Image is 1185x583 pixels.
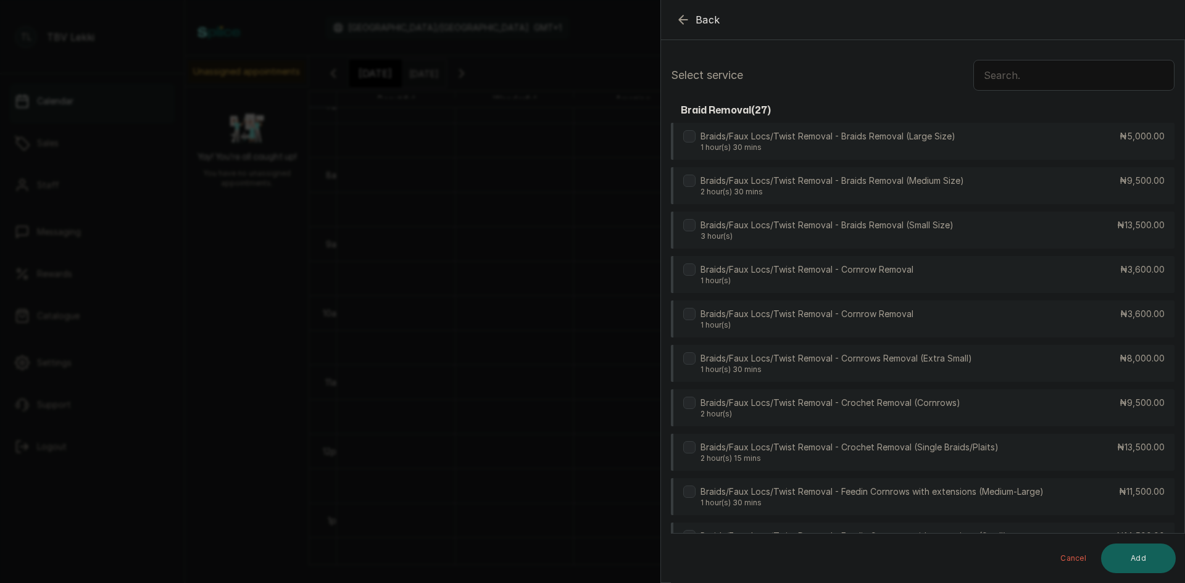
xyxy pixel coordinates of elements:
[701,397,960,409] p: Braids/Faux Locs/Twist Removal - Crochet Removal (Cornrows)
[1050,544,1096,573] button: Cancel
[1119,486,1165,498] p: ₦11,500.00
[676,12,720,27] button: Back
[1120,397,1165,409] p: ₦9,500.00
[701,187,964,197] p: 2 hour(s) 30 mins
[1120,352,1165,365] p: ₦8,000.00
[973,60,1175,91] input: Search.
[1120,308,1165,320] p: ₦3,600.00
[1117,219,1165,231] p: ₦13,500.00
[696,12,720,27] span: Back
[701,441,999,453] p: Braids/Faux Locs/Twist Removal - Crochet Removal (Single Braids/Plaits)
[701,530,1007,542] p: Braids/Faux Locs/Twist Removal - Feedin Cornrows with extensions (Small)
[701,409,960,419] p: 2 hour(s)
[1120,175,1165,187] p: ₦9,500.00
[701,175,964,187] p: Braids/Faux Locs/Twist Removal - Braids Removal (Medium Size)
[701,231,954,241] p: 3 hour(s)
[701,143,955,152] p: 1 hour(s) 30 mins
[701,486,1044,498] p: Braids/Faux Locs/Twist Removal - Feedin Cornrows with extensions (Medium-Large)
[701,365,972,374] p: 1 hour(s) 30 mins
[701,308,913,320] p: Braids/Faux Locs/Twist Removal - Cornrow Removal
[701,219,954,231] p: Braids/Faux Locs/Twist Removal - Braids Removal (Small Size)
[1101,544,1176,573] button: Add
[701,498,1044,508] p: 1 hour(s) 30 mins
[701,276,913,286] p: 1 hour(s)
[701,453,999,463] p: 2 hour(s) 15 mins
[1120,130,1165,143] p: ₦5,000.00
[1120,263,1165,276] p: ₦3,600.00
[1117,441,1165,453] p: ₦13,500.00
[701,263,913,276] p: Braids/Faux Locs/Twist Removal - Cornrow Removal
[1116,530,1165,542] p: ₦14,500.00
[671,67,743,84] p: Select service
[701,352,972,365] p: Braids/Faux Locs/Twist Removal - Cornrows Removal (Extra Small)
[681,103,771,118] h3: braid removal ( 27 )
[701,130,955,143] p: Braids/Faux Locs/Twist Removal - Braids Removal (Large Size)
[701,320,913,330] p: 1 hour(s)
